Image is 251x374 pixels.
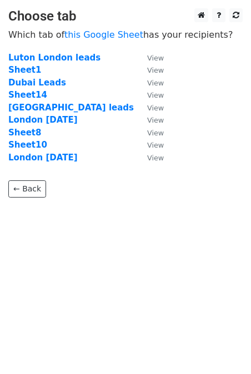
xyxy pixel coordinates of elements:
[136,103,164,113] a: View
[8,153,78,163] a: London [DATE]
[8,8,243,24] h3: Choose tab
[147,91,164,99] small: View
[147,104,164,112] small: View
[147,154,164,162] small: View
[8,128,41,138] a: Sheet8
[8,115,78,125] a: London [DATE]
[64,29,143,40] a: this Google Sheet
[8,103,134,113] a: [GEOGRAPHIC_DATA] leads
[136,140,164,150] a: View
[8,78,66,88] a: Dubai Leads
[136,128,164,138] a: View
[136,65,164,75] a: View
[136,53,164,63] a: View
[147,129,164,137] small: View
[8,53,101,63] a: Luton London leads
[147,79,164,87] small: View
[136,78,164,88] a: View
[147,66,164,74] small: View
[147,54,164,62] small: View
[8,29,243,41] p: Which tab of has your recipients?
[136,153,164,163] a: View
[136,90,164,100] a: View
[147,141,164,149] small: View
[8,180,46,198] a: ← Back
[136,115,164,125] a: View
[8,140,47,150] a: Sheet10
[8,65,41,75] a: Sheet1
[8,90,47,100] a: Sheet14
[147,116,164,124] small: View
